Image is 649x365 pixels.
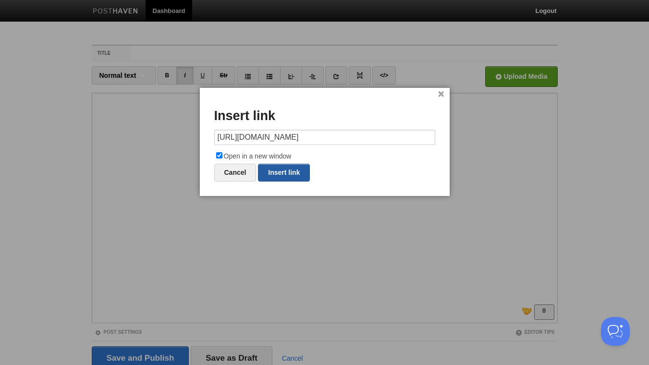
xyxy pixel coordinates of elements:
a: Cancel [214,164,257,182]
a: × [438,92,444,97]
input: Open in a new window [216,152,222,158]
label: Open in a new window [214,151,435,162]
iframe: Help Scout Beacon - Open [601,317,630,346]
h3: Insert link [214,109,435,123]
a: Insert link [258,164,310,182]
